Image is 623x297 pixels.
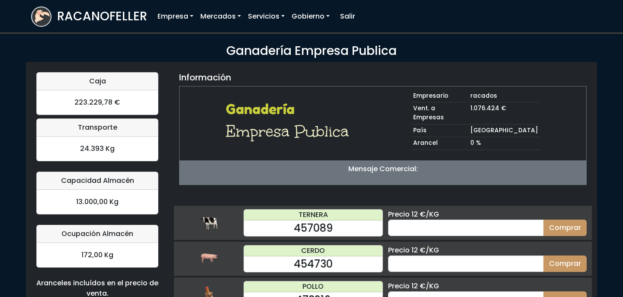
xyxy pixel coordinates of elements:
[469,90,540,102] td: racados
[411,90,469,102] td: Empresario
[180,164,586,174] p: Mensaje Comercial:
[288,8,333,25] a: Gobierno
[244,210,382,220] div: TERNERA
[388,281,587,291] div: Precio 12 €/KG
[543,255,587,272] button: Comprar
[37,190,158,214] div: 13.000,00 Kg
[244,246,382,256] div: CERDO
[57,9,147,24] h3: RACANOFELLER
[37,90,158,115] div: 223.229,78 €
[197,8,244,25] a: Mercados
[179,72,231,83] h5: Información
[469,137,540,150] td: 0 %
[37,172,158,190] div: Capacidad Almacén
[37,137,158,161] div: 24.393 Kg
[543,220,587,236] button: Comprar
[337,8,359,25] a: Salir
[411,124,469,137] td: País
[388,245,587,255] div: Precio 12 €/KG
[200,214,218,231] img: ternera.png
[32,7,51,24] img: logoracarojo.png
[200,250,218,267] img: cerdo.png
[244,220,382,236] div: 457089
[411,137,469,150] td: Arancel
[31,4,147,29] a: RACANOFELLER
[154,8,197,25] a: Empresa
[411,102,469,124] td: Vent. a Empresas
[469,124,540,137] td: [GEOGRAPHIC_DATA]
[37,225,158,243] div: Ocupación Almacén
[37,73,158,90] div: Caja
[244,281,382,292] div: POLLO
[244,8,288,25] a: Servicios
[226,101,354,118] h2: Ganadería
[37,119,158,137] div: Transporte
[37,243,158,267] div: 172,00 Kg
[469,102,540,124] td: 1.076.424 €
[31,44,592,58] h3: Ganadería Empresa Publica
[388,209,587,220] div: Precio 12 €/KG
[244,256,382,272] div: 454730
[226,121,354,142] h1: Empresa Publica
